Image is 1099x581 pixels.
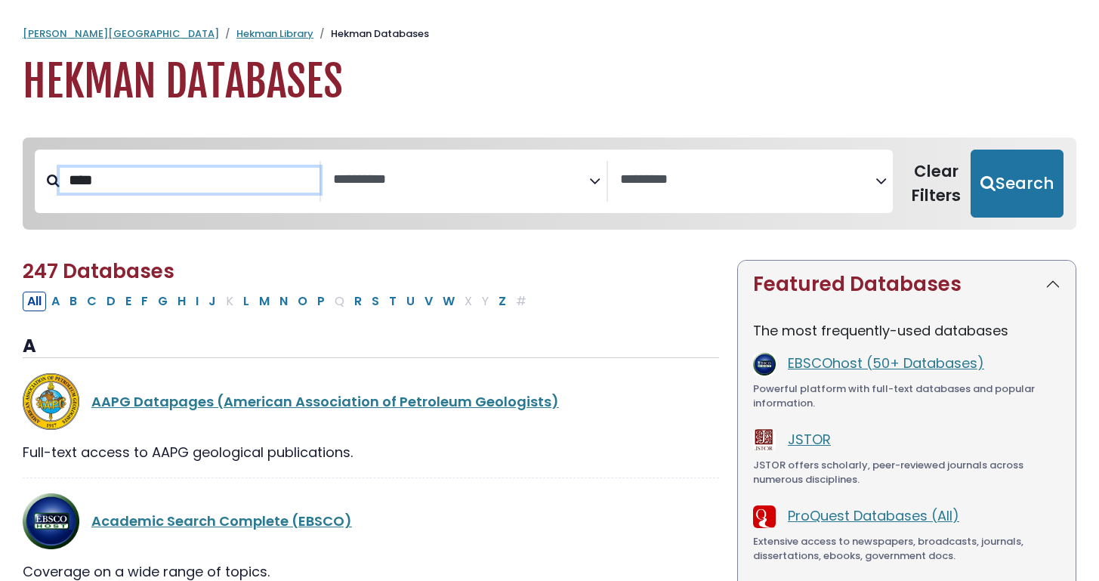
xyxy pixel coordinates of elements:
[23,57,1076,107] h1: Hekman Databases
[121,292,136,311] button: Filter Results E
[753,382,1060,411] div: Powerful platform with full-text databases and popular information.
[47,292,64,311] button: Filter Results A
[313,292,329,311] button: Filter Results P
[60,168,320,193] input: Search database by title or keyword
[91,392,559,411] a: AAPG Datapages (American Association of Petroleum Geologists)
[753,458,1060,487] div: JSTOR offers scholarly, peer-reviewed journals across numerous disciplines.
[620,172,875,188] textarea: Search
[191,292,203,311] button: Filter Results I
[23,292,46,311] button: All
[902,150,971,218] button: Clear Filters
[23,258,174,285] span: 247 Databases
[236,26,313,41] a: Hekman Library
[313,26,429,42] li: Hekman Databases
[275,292,292,311] button: Filter Results N
[494,292,511,311] button: Filter Results Z
[788,430,831,449] a: JSTOR
[971,150,1063,218] button: Submit for Search Results
[350,292,366,311] button: Filter Results R
[420,292,437,311] button: Filter Results V
[384,292,401,311] button: Filter Results T
[333,172,588,188] textarea: Search
[91,511,352,530] a: Academic Search Complete (EBSCO)
[753,534,1060,564] div: Extensive access to newspapers, broadcasts, journals, dissertations, ebooks, government docs.
[255,292,274,311] button: Filter Results M
[102,292,120,311] button: Filter Results D
[738,261,1076,308] button: Featured Databases
[293,292,312,311] button: Filter Results O
[23,291,533,310] div: Alpha-list to filter by first letter of database name
[204,292,221,311] button: Filter Results J
[65,292,82,311] button: Filter Results B
[23,442,719,462] div: Full-text access to AAPG geological publications.
[23,138,1076,230] nav: Search filters
[23,335,719,358] h3: A
[438,292,459,311] button: Filter Results W
[82,292,101,311] button: Filter Results C
[23,26,219,41] a: [PERSON_NAME][GEOGRAPHIC_DATA]
[788,354,984,372] a: EBSCOhost (50+ Databases)
[173,292,190,311] button: Filter Results H
[23,26,1076,42] nav: breadcrumb
[788,506,959,525] a: ProQuest Databases (All)
[239,292,254,311] button: Filter Results L
[402,292,419,311] button: Filter Results U
[367,292,384,311] button: Filter Results S
[137,292,153,311] button: Filter Results F
[153,292,172,311] button: Filter Results G
[753,320,1060,341] p: The most frequently-used databases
